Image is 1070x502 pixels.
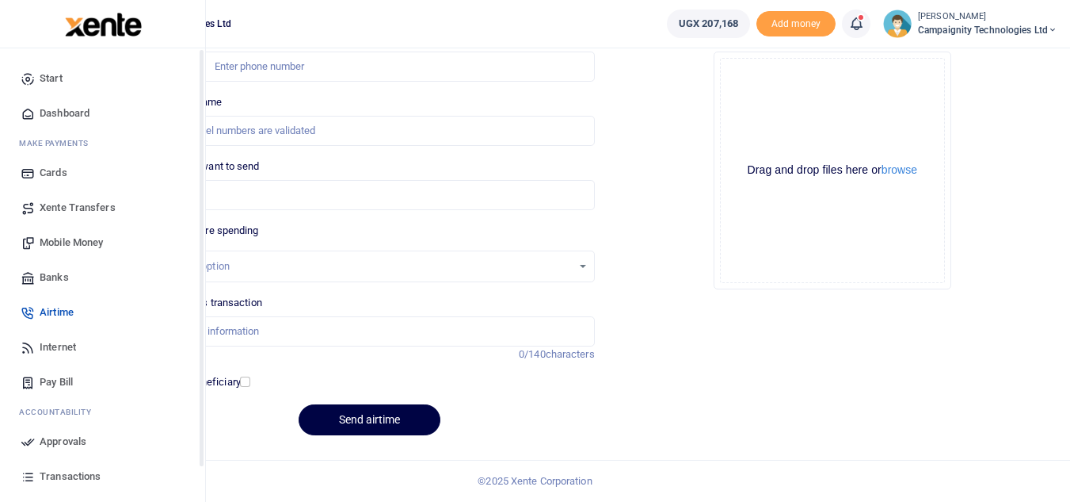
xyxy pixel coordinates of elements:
a: Dashboard [13,96,192,131]
a: Pay Bill [13,365,192,400]
span: Pay Bill [40,374,73,390]
a: Internet [13,330,192,365]
img: logo-large [65,13,142,36]
a: Start [13,61,192,96]
a: Mobile Money [13,225,192,260]
span: Add money [756,11,836,37]
li: Ac [13,400,192,424]
input: Enter phone number [144,52,594,82]
a: Approvals [13,424,192,459]
span: Internet [40,339,76,355]
span: Start [40,71,63,86]
a: Banks [13,260,192,295]
span: Cards [40,165,67,181]
span: Approvals [40,434,86,450]
a: profile-user [PERSON_NAME] Campaignity Technologies Ltd [883,10,1057,38]
span: Banks [40,270,69,285]
li: Toup your wallet [756,11,836,37]
a: Xente Transfers [13,190,192,225]
span: characters [546,348,595,360]
button: browse [882,164,917,175]
a: logo-small logo-large logo-large [63,17,142,29]
span: Campaignity Technologies Ltd [918,23,1057,37]
li: Wallet ballance [661,10,756,38]
span: Mobile Money [40,235,103,251]
div: File Uploader [714,52,951,289]
span: Airtime [40,305,74,320]
button: Send airtime [299,404,440,435]
img: profile-user [883,10,912,38]
small: [PERSON_NAME] [918,10,1057,24]
div: Select an option [156,259,571,274]
span: ake Payments [27,137,89,149]
span: Xente Transfers [40,200,116,216]
span: UGX 207,168 [679,16,738,32]
a: Cards [13,155,192,190]
a: Airtime [13,295,192,330]
a: UGX 207,168 [667,10,750,38]
input: MTN & Airtel numbers are validated [144,116,594,146]
span: 0/140 [519,348,546,360]
span: Transactions [40,469,101,485]
span: countability [31,406,91,418]
a: Transactions [13,459,192,494]
div: Drag and drop files here or [721,163,944,178]
input: UGX [144,180,594,210]
li: M [13,131,192,155]
a: Add money [756,17,836,29]
input: Enter extra information [144,316,594,347]
span: Dashboard [40,105,89,121]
